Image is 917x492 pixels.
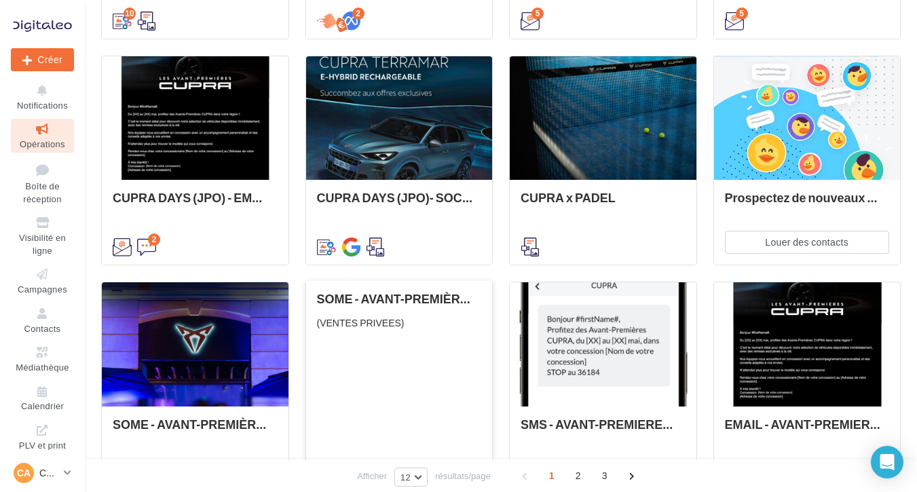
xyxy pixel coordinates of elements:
div: Nouvelle campagne [11,48,74,71]
div: CUPRA x PADEL [521,191,686,218]
span: Médiathèque [16,362,69,373]
div: SMS - AVANT-PREMIERES CUPRA PART (VENTES PRIVEES) [521,417,686,444]
a: Calendrier [11,381,74,415]
a: PLV et print personnalisable [11,420,74,479]
div: SOME - AVANT-PREMIÈRES CUPRA FOR BUSINESS (VENTES PRIVEES) [113,417,278,444]
button: Notifications [11,80,74,113]
span: Visibilité en ligne [19,232,66,256]
span: Opérations [20,138,65,149]
span: 3 [594,465,616,487]
p: CUPRA ARTIGUES [39,466,58,480]
span: Campagnes [18,284,67,295]
div: 2 [352,7,364,20]
button: 12 [394,468,428,487]
div: 2 [148,233,160,246]
span: 2 [567,465,589,487]
div: CUPRA DAYS (JPO)- SOCIAL MEDIA [317,191,482,218]
span: Contacts [24,323,61,334]
button: Louer des contacts [725,231,890,254]
a: Médiathèque [11,342,74,375]
a: Boîte de réception [11,158,74,208]
a: Campagnes [11,264,74,297]
a: Opérations [11,119,74,152]
span: Boîte de réception [23,181,61,204]
a: CA CUPRA ARTIGUES [11,460,74,486]
div: EMAIL - AVANT-PREMIERES CUPRA PART (VENTES PRIVEES) [725,417,890,444]
div: 5 [736,7,748,20]
div: 10 [124,7,136,20]
button: Créer [11,48,74,71]
div: Open Intercom Messenger [871,446,903,478]
span: Afficher [357,470,387,482]
span: résultats/page [435,470,491,482]
div: (VENTES PRIVEES) [317,316,482,330]
span: CA [17,466,31,480]
div: 5 [531,7,544,20]
div: CUPRA DAYS (JPO) - EMAIL + SMS [113,191,278,218]
span: PLV et print personnalisable [16,437,69,476]
a: Contacts [11,303,74,337]
span: Notifications [17,100,68,111]
a: Visibilité en ligne [11,212,74,259]
span: 1 [541,465,563,487]
span: Calendrier [21,401,64,412]
span: 12 [400,472,411,482]
div: Prospectez de nouveaux contacts [725,191,890,218]
div: SOME - AVANT-PREMIÈRES CUPRA PART (VENTES PRIVEES) [317,292,482,305]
